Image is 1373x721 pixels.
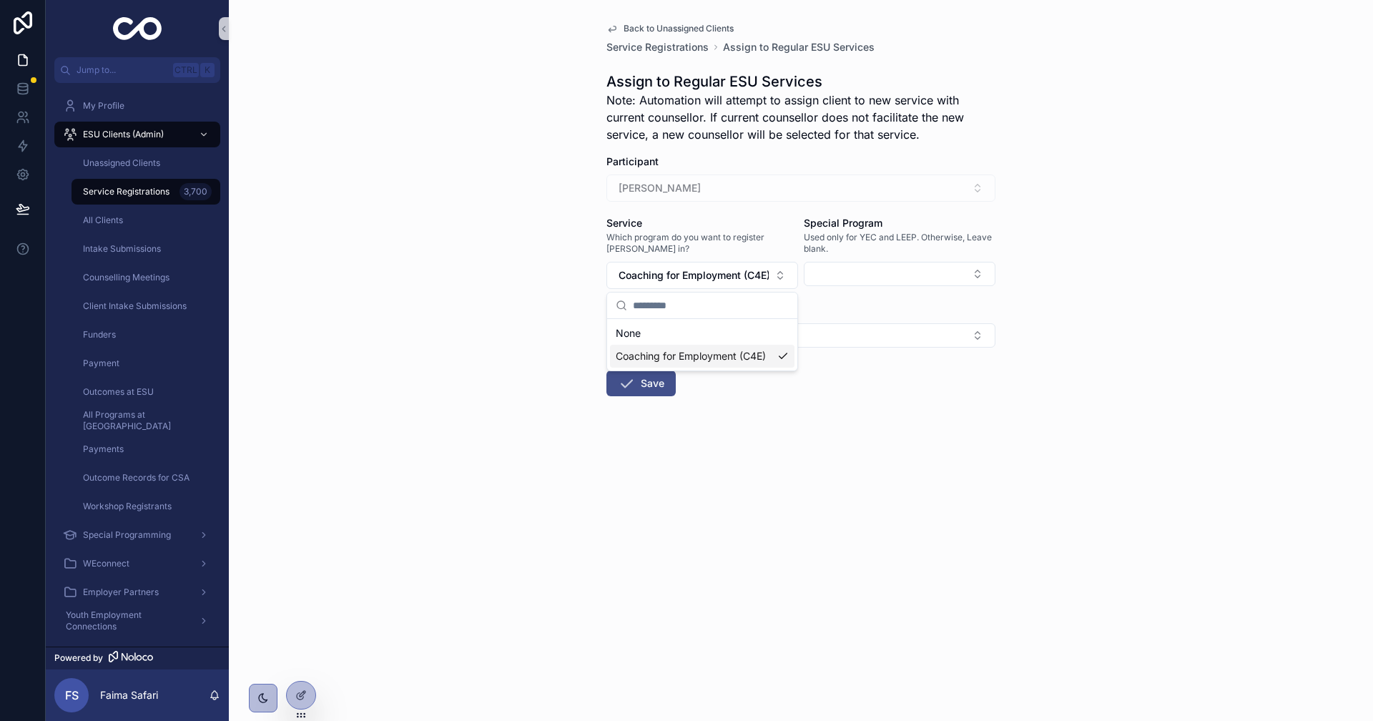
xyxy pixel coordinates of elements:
[72,436,220,462] a: Payments
[113,17,162,40] img: App logo
[83,329,116,340] span: Funders
[83,157,160,169] span: Unassigned Clients
[72,465,220,491] a: Outcome Records for CSA
[72,408,220,433] a: All Programs at [GEOGRAPHIC_DATA]
[83,100,124,112] span: My Profile
[606,155,659,167] span: Participant
[54,122,220,147] a: ESU Clients (Admin)
[607,319,797,371] div: Suggestions
[54,57,220,83] button: Jump to...CtrlK
[83,272,169,283] span: Counselling Meetings
[66,609,187,632] span: Youth Employment Connections
[46,647,229,669] a: Powered by
[83,409,206,432] span: All Programs at [GEOGRAPHIC_DATA]
[72,150,220,176] a: Unassigned Clients
[54,608,220,634] a: Youth Employment Connections
[606,371,676,396] button: Save
[72,293,220,319] a: Client Intake Submissions
[72,236,220,262] a: Intake Submissions
[72,379,220,405] a: Outcomes at ESU
[72,494,220,519] a: Workshop Registrants
[46,83,229,647] div: scrollable content
[72,207,220,233] a: All Clients
[83,186,169,197] span: Service Registrations
[606,232,798,255] span: Which program do you want to register [PERSON_NAME] in?
[83,358,119,369] span: Payment
[72,265,220,290] a: Counselling Meetings
[54,579,220,605] a: Employer Partners
[83,529,171,541] span: Special Programming
[606,217,642,229] span: Service
[606,72,995,92] h1: Assign to Regular ESU Services
[83,243,161,255] span: Intake Submissions
[804,232,995,255] span: Used only for YEC and LEEP. Otherwise, Leave blank.
[202,64,213,76] span: K
[83,587,159,598] span: Employer Partners
[83,443,124,455] span: Payments
[54,652,103,664] span: Powered by
[83,472,190,484] span: Outcome Records for CSA
[77,64,167,76] span: Jump to...
[100,688,158,702] p: Faima Safari
[624,23,734,34] span: Back to Unassigned Clients
[804,217,882,229] span: Special Program
[606,92,995,143] span: Note: Automation will attempt to assign client to new service with current counsellor. If current...
[83,129,164,140] span: ESU Clients (Admin)
[610,322,794,345] div: None
[72,322,220,348] a: Funders
[606,323,995,348] button: Select Button
[72,179,220,205] a: Service Registrations3,700
[83,386,154,398] span: Outcomes at ESU
[54,522,220,548] a: Special Programming
[83,215,123,226] span: All Clients
[65,687,79,704] span: FS
[606,262,798,289] button: Select Button
[606,23,734,34] a: Back to Unassigned Clients
[54,93,220,119] a: My Profile
[616,349,766,363] span: Coaching for Employment (C4E)
[83,558,129,569] span: WEconnect
[179,183,212,200] div: 3,700
[619,268,769,283] span: Coaching for Employment (C4E)
[83,501,172,512] span: Workshop Registrants
[83,300,187,312] span: Client Intake Submissions
[54,551,220,577] a: WEconnect
[173,63,199,77] span: Ctrl
[606,40,709,54] a: Service Registrations
[723,40,875,54] a: Assign to Regular ESU Services
[72,350,220,376] a: Payment
[804,262,995,286] button: Select Button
